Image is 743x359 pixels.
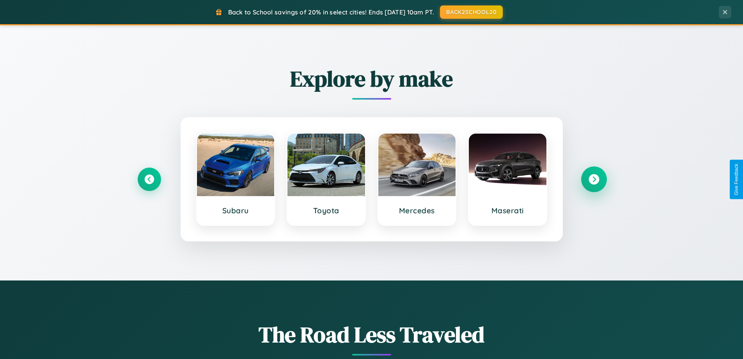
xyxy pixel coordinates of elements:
[477,206,539,215] h3: Maserati
[138,64,606,94] h2: Explore by make
[228,8,434,16] span: Back to School savings of 20% in select cities! Ends [DATE] 10am PT.
[734,164,739,195] div: Give Feedback
[386,206,448,215] h3: Mercedes
[440,5,503,19] button: BACK2SCHOOL20
[138,320,606,350] h1: The Road Less Traveled
[295,206,357,215] h3: Toyota
[205,206,267,215] h3: Subaru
